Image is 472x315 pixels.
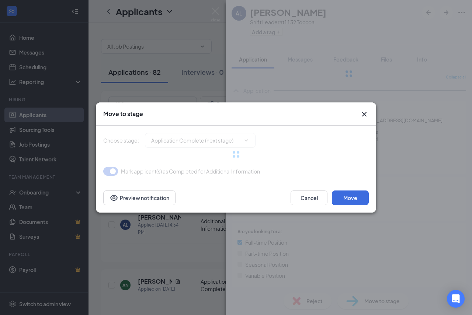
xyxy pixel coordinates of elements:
div: Open Intercom Messenger [447,290,465,308]
button: Move [332,190,369,205]
svg: Eye [110,193,118,202]
button: Cancel [291,190,327,205]
h3: Move to stage [103,110,143,118]
button: Close [360,110,369,119]
svg: Cross [360,110,369,119]
button: Preview notificationEye [103,190,176,205]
